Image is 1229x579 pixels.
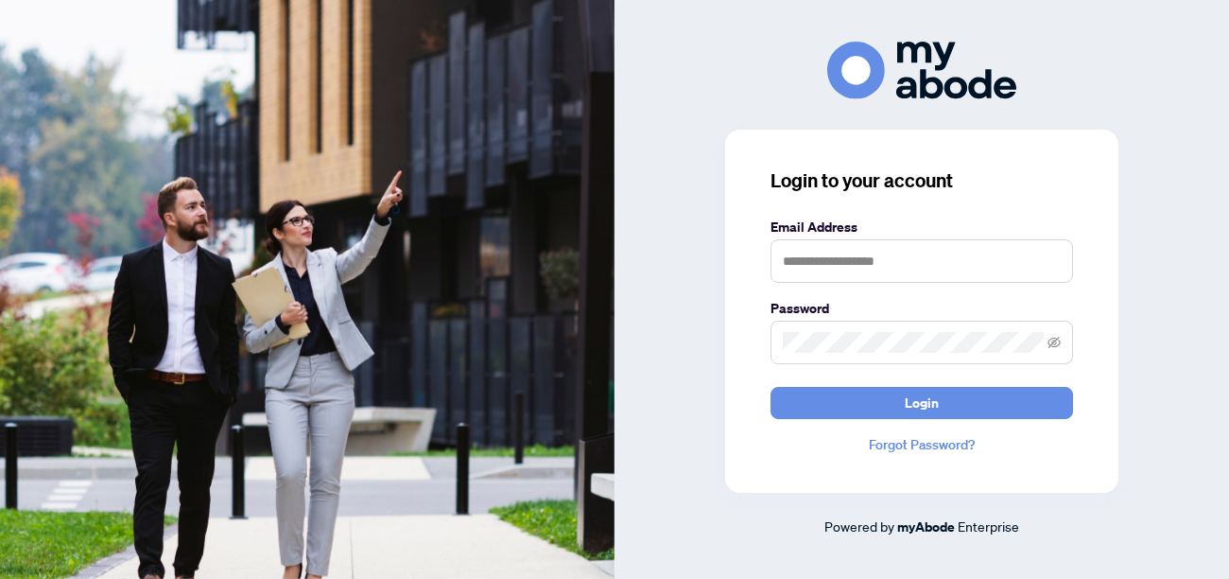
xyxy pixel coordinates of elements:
img: ma-logo [827,42,1016,99]
button: Login [770,387,1073,419]
span: Enterprise [958,518,1019,535]
label: Password [770,298,1073,319]
h3: Login to your account [770,167,1073,194]
a: Forgot Password? [770,434,1073,455]
span: eye-invisible [1047,336,1061,349]
span: Powered by [824,518,894,535]
label: Email Address [770,217,1073,237]
span: Login [905,388,939,418]
a: myAbode [897,517,955,537]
